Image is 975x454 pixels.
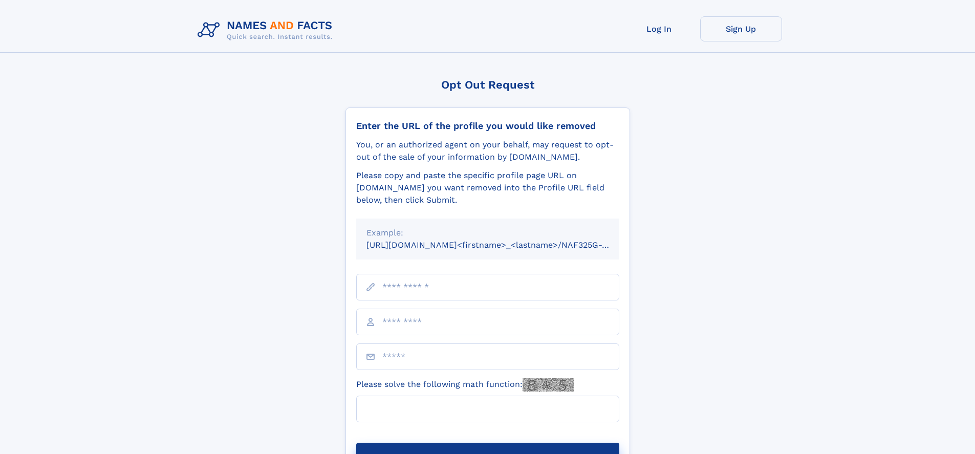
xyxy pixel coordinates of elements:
[356,169,619,206] div: Please copy and paste the specific profile page URL on [DOMAIN_NAME] you want removed into the Pr...
[356,139,619,163] div: You, or an authorized agent on your behalf, may request to opt-out of the sale of your informatio...
[618,16,700,41] a: Log In
[366,227,609,239] div: Example:
[700,16,782,41] a: Sign Up
[193,16,341,44] img: Logo Names and Facts
[356,120,619,132] div: Enter the URL of the profile you would like removed
[345,78,630,91] div: Opt Out Request
[356,378,574,392] label: Please solve the following math function:
[366,240,639,250] small: [URL][DOMAIN_NAME]<firstname>_<lastname>/NAF325G-xxxxxxxx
